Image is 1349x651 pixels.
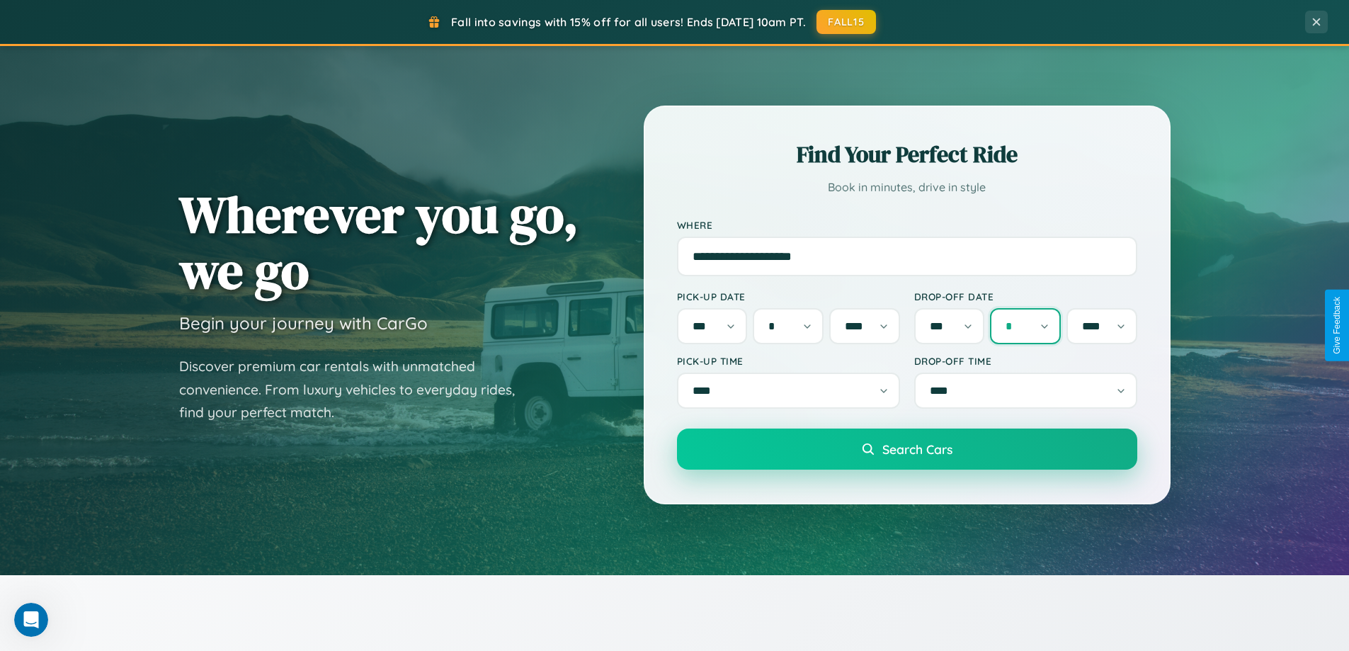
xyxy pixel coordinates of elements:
button: FALL15 [816,10,876,34]
p: Discover premium car rentals with unmatched convenience. From luxury vehicles to everyday rides, ... [179,355,533,424]
div: Give Feedback [1332,297,1342,354]
h1: Wherever you go, we go [179,186,579,298]
iframe: Intercom live chat [14,603,48,637]
label: Pick-up Date [677,290,900,302]
p: Book in minutes, drive in style [677,177,1137,198]
span: Search Cars [882,441,952,457]
label: Pick-up Time [677,355,900,367]
span: Fall into savings with 15% off for all users! Ends [DATE] 10am PT. [451,15,806,29]
label: Drop-off Time [914,355,1137,367]
label: Drop-off Date [914,290,1137,302]
h3: Begin your journey with CarGo [179,312,428,334]
h2: Find Your Perfect Ride [677,139,1137,170]
label: Where [677,219,1137,231]
button: Search Cars [677,429,1137,470]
